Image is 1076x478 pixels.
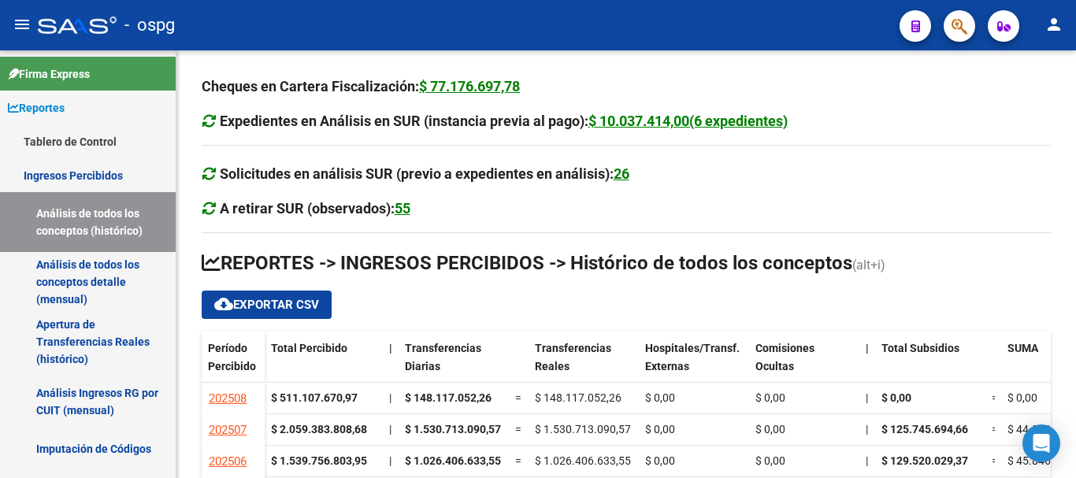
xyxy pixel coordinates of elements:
span: | [389,423,391,435]
span: Comisiones Ocultas [755,342,814,372]
span: $ 148.117.052,26 [405,391,492,404]
strong: $ 511.107.670,97 [271,391,358,404]
span: Total Percibido [271,342,347,354]
span: 202508 [209,391,247,406]
button: Exportar CSV [202,291,332,319]
datatable-header-cell: | [383,332,399,398]
span: $ 148.117.052,26 [535,391,621,404]
strong: $ 2.059.383.808,68 [271,423,367,435]
span: REPORTES -> INGRESOS PERCIBIDOS -> Histórico de todos los conceptos [202,252,852,274]
span: Reportes [8,99,65,117]
datatable-header-cell: Hospitales/Transf. Externas [639,332,749,398]
mat-icon: person [1044,15,1063,34]
span: = [992,423,998,435]
span: $ 0,00 [755,423,785,435]
span: | [389,342,392,354]
span: 202506 [209,454,247,469]
div: $ 10.037.414,00(6 expedientes) [588,110,788,132]
strong: Solicitudes en análisis SUR (previo a expedientes en análisis): [220,165,629,182]
strong: $ 1.539.756.803,95 [271,454,367,467]
mat-icon: cloud_download [214,295,233,313]
span: | [389,391,391,404]
span: (alt+i) [852,258,885,272]
datatable-header-cell: Transferencias Reales [529,332,639,398]
span: | [866,423,868,435]
span: $ 0,00 [881,391,911,404]
strong: Cheques en Cartera Fiscalización: [202,78,520,94]
span: | [389,454,391,467]
datatable-header-cell: Comisiones Ocultas [749,332,859,398]
datatable-header-cell: Período Percibido [202,332,265,398]
span: $ 0,00 [1007,391,1037,404]
strong: A retirar SUR (observados): [220,200,410,217]
span: $ 1.026.406.633,55 [535,454,631,467]
datatable-header-cell: Transferencias Diarias [399,332,509,398]
span: $ 0,00 [755,454,785,467]
span: | [866,391,868,404]
div: Open Intercom Messenger [1022,424,1060,462]
span: Transferencias Reales [535,342,611,372]
span: Transferencias Diarias [405,342,481,372]
strong: Expedientes en Análisis en SUR (instancia previa al pago): [220,113,788,129]
div: $ 77.176.697,78 [419,76,520,98]
span: $ 1.026.406.633,55 [405,454,501,467]
span: = [515,391,521,404]
div: 55 [395,198,410,220]
span: $ 0,00 [755,391,785,404]
span: Período Percibido [208,342,256,372]
span: SUMA [1007,342,1038,354]
span: $ 125.745.694,66 [881,423,968,435]
span: | [866,454,868,467]
span: Total Subsidios [881,342,959,354]
span: $ 1.530.713.090,57 [405,423,501,435]
span: Firma Express [8,65,90,83]
mat-icon: menu [13,15,32,34]
span: $ 1.530.713.090,57 [535,423,631,435]
span: = [515,454,521,467]
span: $ 0,00 [645,391,675,404]
span: Exportar CSV [214,298,319,312]
span: $ 0,00 [645,423,675,435]
span: Hospitales/Transf. Externas [645,342,740,372]
span: 202507 [209,423,247,437]
span: = [992,454,998,467]
span: $ 0,00 [645,454,675,467]
datatable-header-cell: Total Percibido [265,332,383,398]
span: - ospg [124,8,175,43]
span: $ 129.520.029,37 [881,454,968,467]
span: | [866,342,869,354]
span: = [992,391,998,404]
datatable-header-cell: | [859,332,875,398]
datatable-header-cell: Total Subsidios [875,332,985,398]
div: 26 [614,163,629,185]
span: = [515,423,521,435]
